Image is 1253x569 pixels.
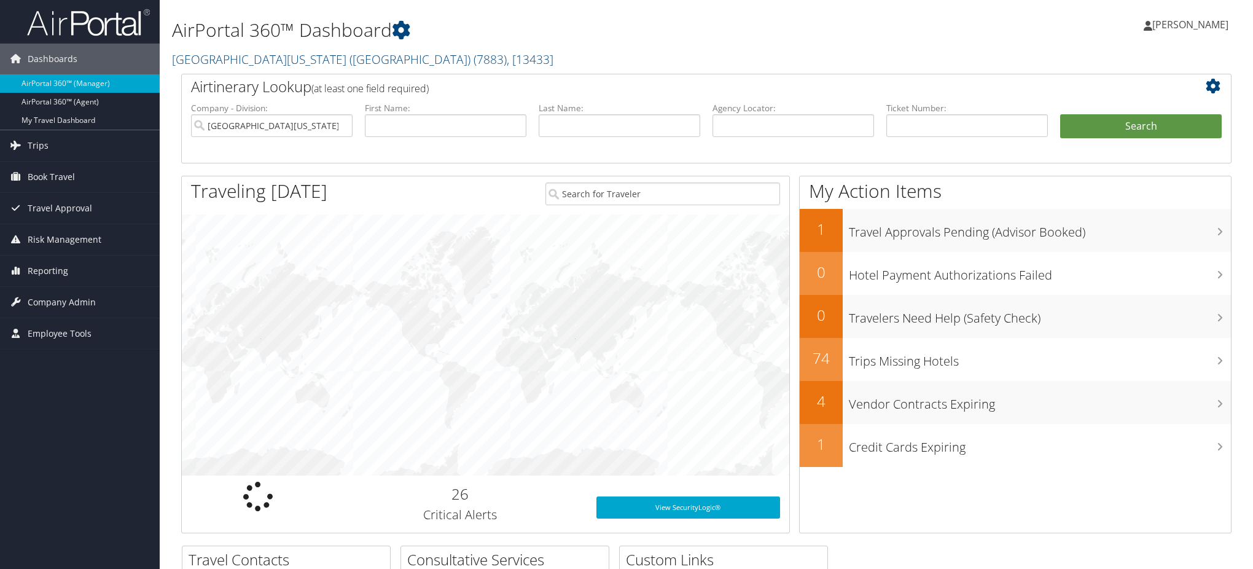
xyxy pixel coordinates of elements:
span: Book Travel [28,162,75,192]
span: [PERSON_NAME] [1152,18,1228,31]
span: Company Admin [28,287,96,318]
span: ( 7883 ) [474,51,507,68]
span: Trips [28,130,49,161]
h3: Travelers Need Help (Safety Check) [849,304,1231,327]
h3: Vendor Contracts Expiring [849,390,1231,413]
label: Ticket Number: [886,102,1048,114]
span: Reporting [28,256,68,286]
label: Company - Division: [191,102,353,114]
h2: 0 [800,262,843,283]
label: First Name: [365,102,526,114]
h3: Credit Cards Expiring [849,433,1231,456]
span: Dashboards [28,44,77,74]
a: 1Travel Approvals Pending (Advisor Booked) [800,209,1231,252]
a: [GEOGRAPHIC_DATA][US_STATE] ([GEOGRAPHIC_DATA]) [172,51,553,68]
h2: 74 [800,348,843,369]
span: Risk Management [28,224,101,255]
label: Agency Locator: [712,102,874,114]
img: airportal-logo.png [27,8,150,37]
h1: My Action Items [800,178,1231,204]
a: 1Credit Cards Expiring [800,424,1231,467]
label: Last Name: [539,102,700,114]
h1: Traveling [DATE] [191,178,327,204]
a: 4Vendor Contracts Expiring [800,381,1231,424]
span: Travel Approval [28,193,92,224]
button: Search [1060,114,1222,139]
h3: Travel Approvals Pending (Advisor Booked) [849,218,1231,241]
span: , [ 13433 ] [507,51,553,68]
a: [PERSON_NAME] [1144,6,1241,43]
h2: 26 [343,484,577,504]
span: Employee Tools [28,318,92,349]
h2: 1 [800,434,843,455]
h2: 1 [800,219,843,240]
span: (at least one field required) [311,82,429,95]
h2: 0 [800,305,843,326]
a: 0Travelers Need Help (Safety Check) [800,295,1231,338]
h3: Critical Alerts [343,506,577,524]
input: Search for Traveler [545,182,780,205]
h2: Airtinerary Lookup [191,76,1134,97]
h2: 4 [800,391,843,412]
h3: Trips Missing Hotels [849,347,1231,370]
h1: AirPortal 360™ Dashboard [172,17,884,43]
h3: Hotel Payment Authorizations Failed [849,261,1231,284]
a: View SecurityLogic® [596,496,781,519]
a: 0Hotel Payment Authorizations Failed [800,252,1231,295]
a: 74Trips Missing Hotels [800,338,1231,381]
